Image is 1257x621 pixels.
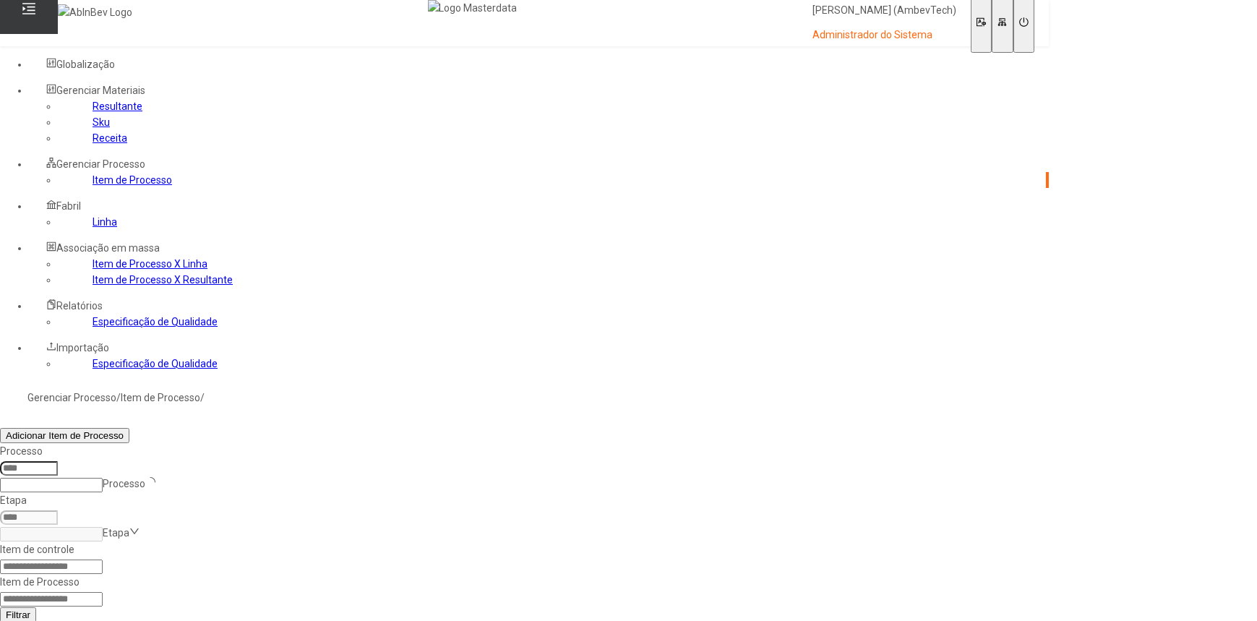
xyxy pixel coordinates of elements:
a: Resultante [93,100,142,112]
a: Especificação de Qualidade [93,316,218,327]
span: Associação em massa [56,242,160,254]
a: Item de Processo [121,392,200,403]
p: Administrador do Sistema [812,28,956,43]
a: Sku [93,116,110,128]
span: Globalização [56,59,115,70]
a: Item de Processo [93,174,172,186]
span: Relatórios [56,300,103,312]
nz-select-placeholder: Etapa [103,527,129,539]
span: Gerenciar Materiais [56,85,145,96]
span: Importação [56,342,109,354]
span: Fabril [56,200,81,212]
nz-breadcrumb-separator: / [116,392,121,403]
nz-breadcrumb-separator: / [200,392,205,403]
a: Item de Processo X Linha [93,258,207,270]
span: Filtrar [6,609,30,620]
a: Linha [93,216,117,228]
a: Especificação de Qualidade [93,358,218,369]
a: Receita [93,132,127,144]
span: Gerenciar Processo [56,158,145,170]
p: [PERSON_NAME] (AmbevTech) [812,4,956,18]
span: Adicionar Item de Processo [6,430,124,441]
img: AbInBev Logo [58,4,132,20]
a: Item de Processo X Resultante [93,274,233,286]
a: Gerenciar Processo [27,392,116,403]
nz-select-placeholder: Processo [103,478,145,489]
